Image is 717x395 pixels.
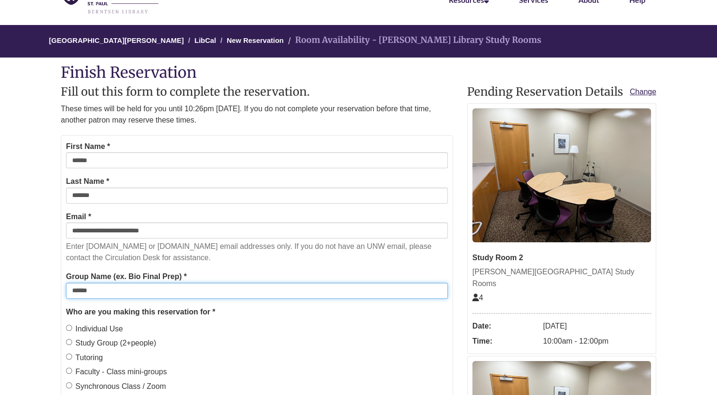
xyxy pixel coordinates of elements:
[66,380,166,393] label: Synchronous Class / Zoom
[630,86,656,98] a: Change
[467,86,656,98] h2: Pending Reservation Details
[472,319,538,334] dt: Date:
[543,334,651,349] dd: 10:00am - 12:00pm
[66,382,72,388] input: Synchronous Class / Zoom
[66,175,109,188] label: Last Name *
[227,36,284,44] a: New Reservation
[66,241,448,263] p: Enter [DOMAIN_NAME] or [DOMAIN_NAME] email addresses only. If you do not have an UNW email, pleas...
[66,325,72,331] input: Individual Use
[286,33,541,47] li: Room Availability - [PERSON_NAME] Library Study Rooms
[66,140,110,153] label: First Name *
[66,366,167,378] label: Faculty - Class mini-groups
[61,25,656,58] nav: Breadcrumb
[66,271,187,283] label: Group Name (ex. Bio Final Prep) *
[472,334,538,349] dt: Time:
[61,86,453,98] h2: Fill out this form to complete the reservation.
[66,352,103,364] label: Tutoring
[61,65,656,81] h1: Finish Reservation
[66,368,72,374] input: Faculty - Class mini-groups
[61,103,453,126] p: These times will be held for you until 10:26pm [DATE]. If you do not complete your reservation be...
[66,339,72,345] input: Study Group (2+people)
[66,337,156,349] label: Study Group (2+people)
[194,36,216,44] a: LibCal
[49,36,184,44] a: [GEOGRAPHIC_DATA][PERSON_NAME]
[543,319,651,334] dd: [DATE]
[472,108,651,242] img: Study Room 2
[66,323,123,335] label: Individual Use
[66,211,91,223] label: Email *
[472,252,651,264] div: Study Room 2
[472,294,483,302] span: The capacity of this space
[66,354,72,360] input: Tutoring
[66,306,448,318] legend: Who are you making this reservation for *
[472,266,651,290] div: [PERSON_NAME][GEOGRAPHIC_DATA] Study Rooms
